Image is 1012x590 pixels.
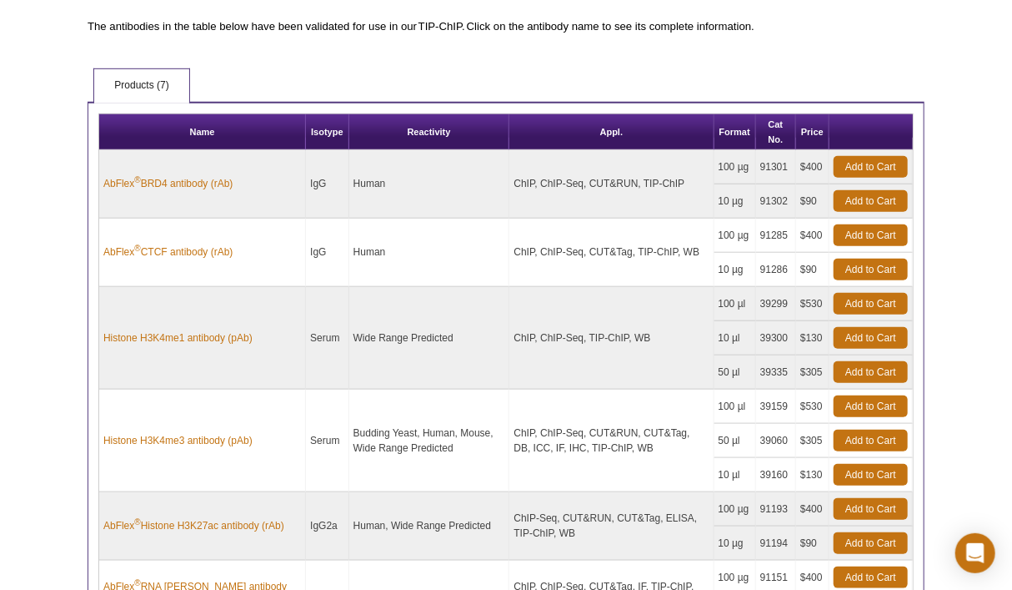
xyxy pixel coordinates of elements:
[714,253,756,287] td: 10 µg
[796,527,829,561] td: $90
[509,114,714,150] th: Appl.
[756,287,796,321] td: 39299
[509,390,714,492] td: ChIP, ChIP-Seq, CUT&RUN, CUT&Tag, DB, ICC, IF, IHC, TIP-ChIP, WB
[509,492,714,561] td: ChIP-Seq, CUT&RUN, CUT&Tag, ELISA, TIP-ChIP, WB
[796,253,829,287] td: $90
[955,533,995,573] div: Open Intercom Messenger
[99,114,306,150] th: Name
[834,156,908,178] a: Add to Cart
[796,287,829,321] td: $530
[834,396,908,417] a: Add to Cart
[796,458,829,492] td: $130
[103,330,253,345] a: Histone H3K4me1 antibody (pAb)
[306,390,349,492] td: Serum
[349,114,510,150] th: Reactivity
[834,498,908,520] a: Add to Cart
[306,219,349,287] td: IgG
[88,18,766,35] p: The antibodies in the table below have been validated for use in our TIP-ChIP. Click on the antib...
[714,287,756,321] td: 100 µl
[509,287,714,390] td: ChIP, ChIP-Seq, TIP-ChIP, WB
[756,424,796,458] td: 39060
[756,492,796,527] td: 91193
[756,527,796,561] td: 91194
[714,219,756,253] td: 100 µg
[796,492,829,527] td: $400
[756,321,796,356] td: 39300
[714,527,756,561] td: 10 µg
[834,327,908,349] a: Add to Cart
[714,492,756,527] td: 100 µg
[714,114,756,150] th: Format
[756,219,796,253] td: 91285
[756,150,796,184] td: 91301
[103,433,253,448] a: Histone H3K4me3 antibody (pAb)
[349,492,510,561] td: Human, Wide Range Predicted
[834,259,908,280] a: Add to Cart
[834,464,908,486] a: Add to Cart
[756,390,796,424] td: 39159
[134,578,140,587] sup: ®
[796,424,829,458] td: $305
[834,224,908,246] a: Add to Cart
[349,287,510,390] td: Wide Range Predicted
[756,458,796,492] td: 39160
[509,219,714,287] td: ChIP, ChIP-Seq, CUT&Tag, TIP-ChIP, WB
[94,69,188,103] a: Products (7)
[306,114,349,150] th: Isotype
[714,150,756,184] td: 100 µg
[756,184,796,219] td: 91302
[103,518,284,533] a: AbFlex®Histone H3K27ac antibody (rAb)
[834,293,908,315] a: Add to Cart
[349,390,510,492] td: Budding Yeast, Human, Mouse, Wide Range Predicted
[306,287,349,390] td: Serum
[509,150,714,219] td: ChIP, ChIP-Seq, CUT&RUN, TIP-ChIP
[714,356,756,390] td: 50 µl
[306,492,349,561] td: IgG2a
[756,114,796,150] th: Cat No.
[834,532,908,554] a: Add to Cart
[796,184,829,219] td: $90
[796,114,829,150] th: Price
[349,150,510,219] td: Human
[796,219,829,253] td: $400
[714,458,756,492] td: 10 µl
[714,184,756,219] td: 10 µg
[796,390,829,424] td: $530
[796,150,829,184] td: $400
[834,190,908,212] a: Add to Cart
[756,253,796,287] td: 91286
[714,424,756,458] td: 50 µl
[349,219,510,287] td: Human
[306,150,349,219] td: IgG
[134,244,140,253] sup: ®
[103,176,233,191] a: AbFlex®BRD4 antibody (rAb)
[834,567,908,588] a: Add to Cart
[134,175,140,184] sup: ®
[834,361,908,383] a: Add to Cart
[103,245,233,260] a: AbFlex®CTCF antibody (rAb)
[796,356,829,390] td: $305
[714,321,756,356] td: 10 µl
[756,356,796,390] td: 39335
[834,430,908,451] a: Add to Cart
[134,517,140,527] sup: ®
[796,321,829,356] td: $130
[714,390,756,424] td: 100 µl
